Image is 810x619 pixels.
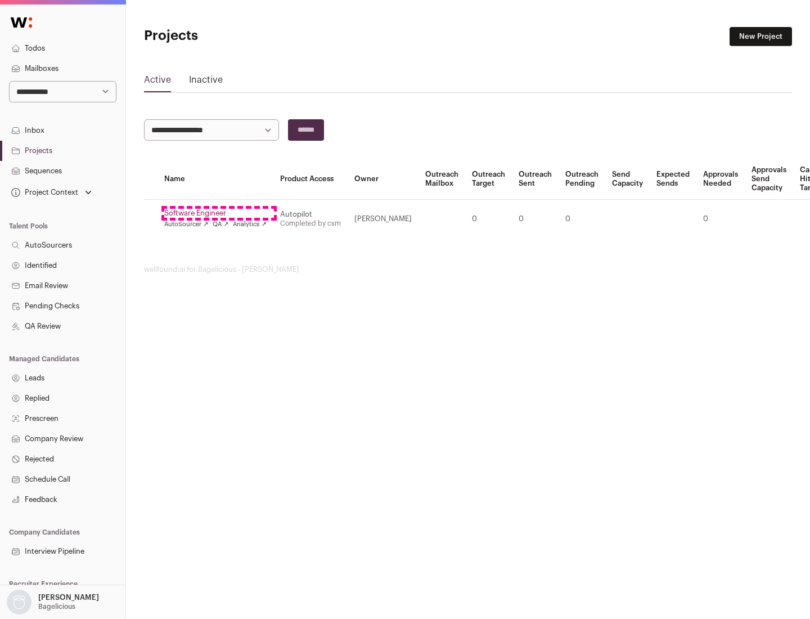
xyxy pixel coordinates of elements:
[280,210,341,219] div: Autopilot
[233,220,266,229] a: Analytics ↗
[280,220,341,227] a: Completed by csm
[348,159,418,200] th: Owner
[9,188,78,197] div: Project Context
[559,200,605,239] td: 0
[38,593,99,602] p: [PERSON_NAME]
[512,159,559,200] th: Outreach Sent
[559,159,605,200] th: Outreach Pending
[730,27,792,46] a: New Project
[650,159,696,200] th: Expected Sends
[512,200,559,239] td: 0
[696,159,745,200] th: Approvals Needed
[157,159,273,200] th: Name
[164,220,208,229] a: AutoSourcer ↗
[9,185,94,200] button: Open dropdown
[144,27,360,45] h1: Projects
[273,159,348,200] th: Product Access
[144,73,171,91] a: Active
[418,159,465,200] th: Outreach Mailbox
[7,590,31,614] img: nopic.png
[465,159,512,200] th: Outreach Target
[605,159,650,200] th: Send Capacity
[189,73,223,91] a: Inactive
[745,159,793,200] th: Approvals Send Capacity
[696,200,745,239] td: 0
[4,590,101,614] button: Open dropdown
[38,602,75,611] p: Bagelicious
[348,200,418,239] td: [PERSON_NAME]
[213,220,228,229] a: QA ↗
[4,11,38,34] img: Wellfound
[164,209,267,218] a: Software Engineer
[465,200,512,239] td: 0
[144,265,792,274] footer: wellfound:ai for Bagelicious - [PERSON_NAME]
